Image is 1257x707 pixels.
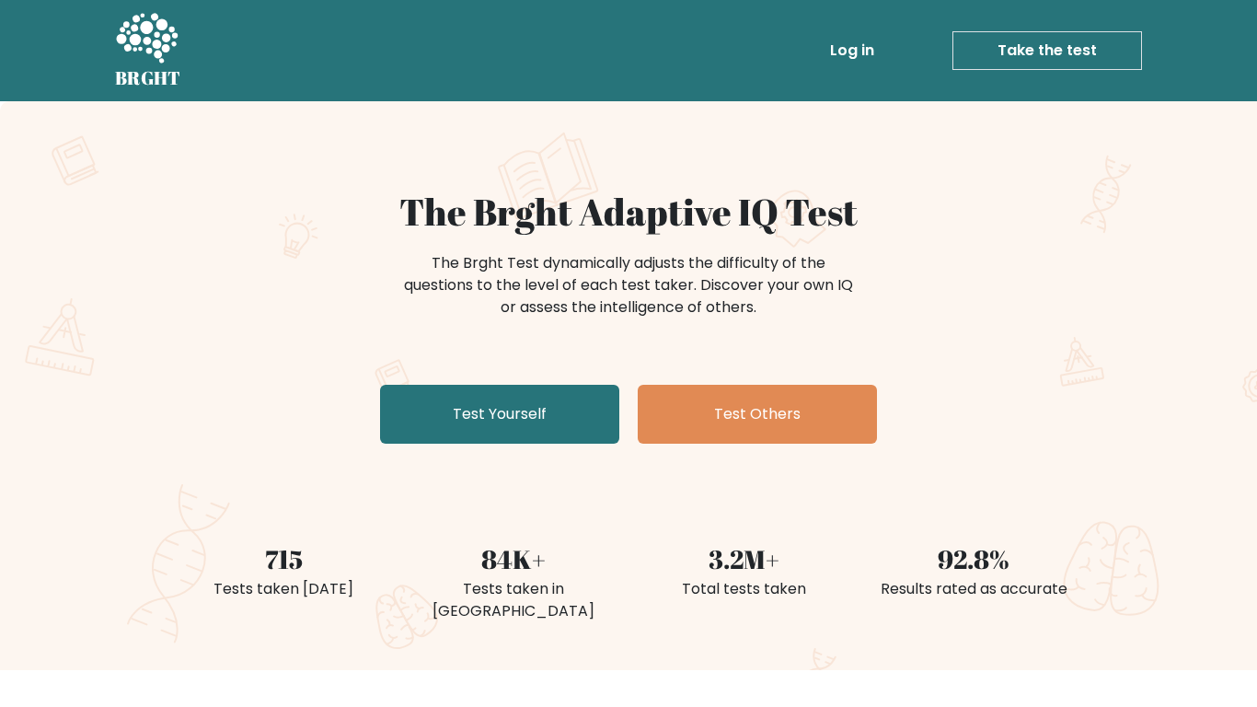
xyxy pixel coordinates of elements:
div: The Brght Test dynamically adjusts the difficulty of the questions to the level of each test take... [398,252,859,319]
div: 84K+ [409,539,617,578]
div: 92.8% [870,539,1078,578]
div: Total tests taken [640,578,848,600]
div: Tests taken in [GEOGRAPHIC_DATA] [409,578,617,622]
div: Tests taken [DATE] [179,578,387,600]
a: Test Others [638,385,877,444]
div: Results rated as accurate [870,578,1078,600]
a: Take the test [952,31,1142,70]
h1: The Brght Adaptive IQ Test [179,190,1078,234]
h5: BRGHT [115,67,181,89]
div: 3.2M+ [640,539,848,578]
a: BRGHT [115,7,181,94]
a: Test Yourself [380,385,619,444]
div: 715 [179,539,387,578]
a: Log in [823,32,882,69]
